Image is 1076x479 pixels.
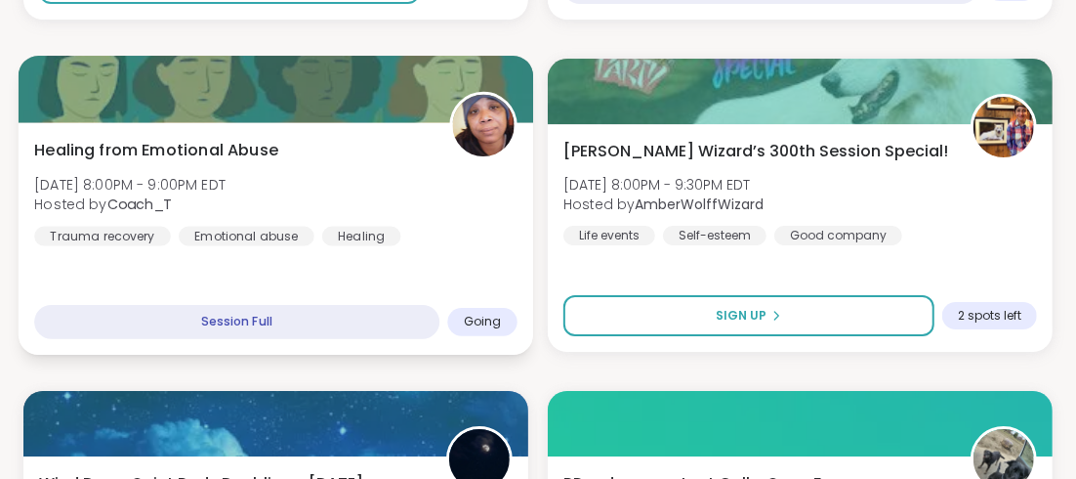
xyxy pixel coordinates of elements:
span: Going [464,314,502,329]
div: Self-esteem [663,226,766,245]
span: [DATE] 8:00PM - 9:00PM EDT [34,174,226,194]
span: Healing from Emotional Abuse [34,138,278,161]
span: 2 spots left [958,308,1021,324]
img: AmberWolffWizard [973,97,1034,157]
span: [DATE] 8:00PM - 9:30PM EDT [563,175,764,195]
div: Healing [322,226,401,245]
div: Session Full [34,305,439,339]
div: Good company [774,226,902,245]
b: AmberWolffWizard [635,195,764,214]
div: Trauma recovery [34,226,171,245]
div: Life events [563,226,655,245]
span: Hosted by [563,195,764,214]
button: Sign Up [563,295,934,336]
img: Coach_T [453,95,515,156]
b: Coach_T [107,195,172,214]
div: Emotional abuse [179,226,314,245]
span: Sign Up [716,307,766,325]
span: Hosted by [34,195,226,214]
span: [PERSON_NAME] Wizard’s 300th Session Special! [563,140,948,163]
